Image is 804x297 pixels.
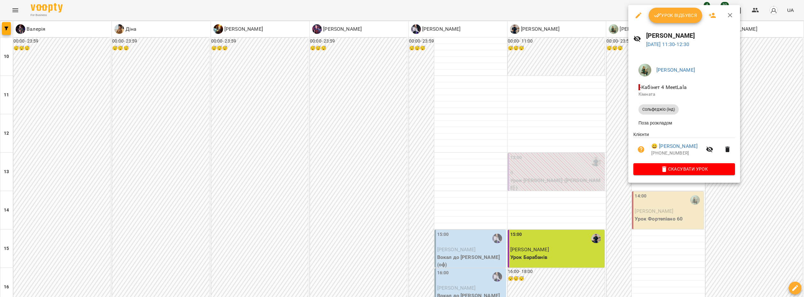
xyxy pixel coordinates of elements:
[638,107,679,112] span: Сольфеджіо (інд)
[633,163,735,175] button: Скасувати Урок
[638,64,651,76] img: 8bcbaaccf72846abeb86127460cfead2.JPG
[651,150,702,157] p: [PHONE_NUMBER]
[638,165,730,173] span: Скасувати Урок
[633,117,735,129] li: Поза розкладом
[638,91,730,98] p: Кімната
[654,12,697,19] span: Урок відбувся
[633,131,735,163] ul: Клієнти
[649,8,702,23] button: Урок відбувся
[651,142,698,150] a: 😀 [PERSON_NAME]
[656,67,695,73] a: [PERSON_NAME]
[646,41,690,47] a: [DATE] 11:30-12:30
[633,142,649,157] button: Візит ще не сплачено. Додати оплату?
[646,31,735,41] h6: [PERSON_NAME]
[638,84,688,90] span: - Кабінет 4 MeetLala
